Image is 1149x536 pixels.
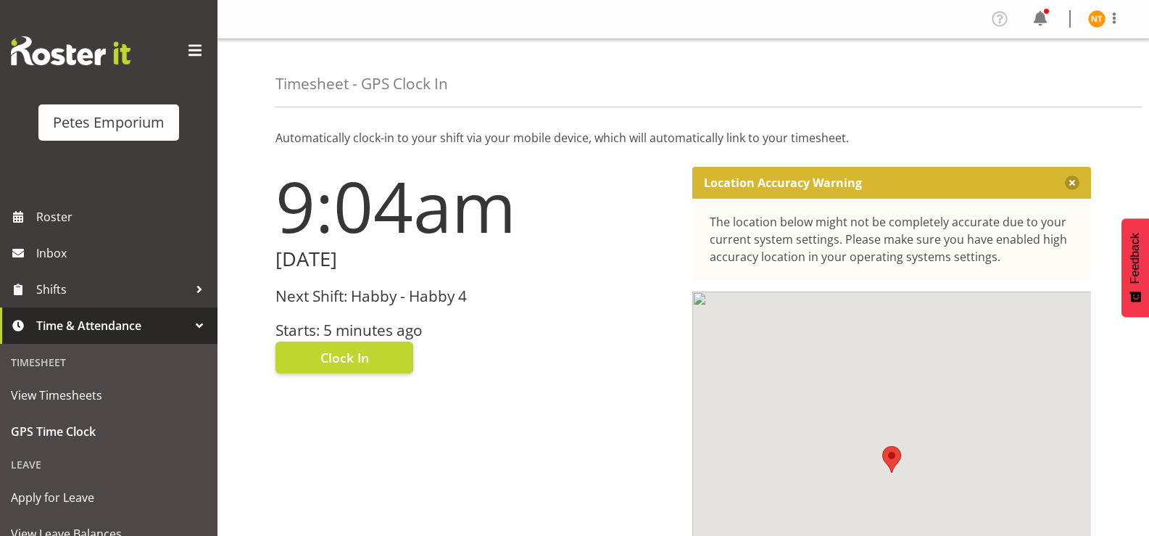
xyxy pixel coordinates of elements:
a: View Timesheets [4,377,214,413]
h1: 9:04am [275,167,675,245]
button: Clock In [275,342,413,374]
div: Leave [4,450,214,479]
div: Petes Emporium [53,112,165,133]
button: Feedback - Show survey [1121,218,1149,317]
a: Apply for Leave [4,479,214,516]
span: Shifts [36,279,188,300]
h3: Next Shift: Habby - Habby 4 [275,288,675,305]
h3: Starts: 5 minutes ago [275,322,675,339]
img: Rosterit website logo [11,36,130,65]
span: Feedback [1129,233,1142,284]
p: Location Accuracy Warning [704,176,862,190]
span: Clock In [320,348,369,367]
p: Automatically clock-in to your shift via your mobile device, which will automatically link to you... [275,129,1091,147]
span: Inbox [36,242,210,264]
span: Apply for Leave [11,487,207,508]
span: Roster [36,206,210,228]
div: Timesheet [4,347,214,377]
img: nicole-thomson8388.jpg [1088,10,1106,28]
span: Time & Attendance [36,315,188,337]
div: The location below might not be completely accurate due to your current system settings. Please m... [710,213,1074,265]
h2: [DATE] [275,248,675,271]
a: GPS Time Clock [4,413,214,450]
button: Close message [1065,176,1079,190]
span: View Timesheets [11,384,207,406]
h4: Timesheet - GPS Clock In [275,75,448,92]
span: GPS Time Clock [11,421,207,442]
